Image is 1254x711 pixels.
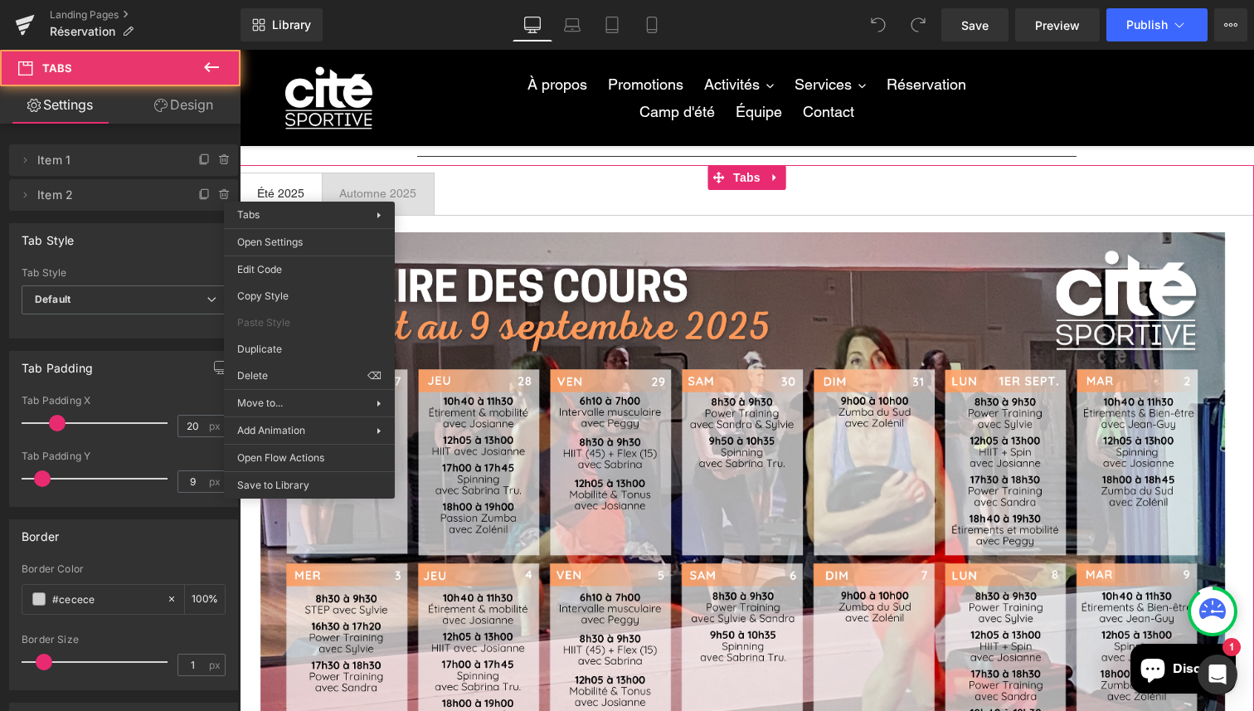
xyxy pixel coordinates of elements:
span: Add Animation [237,423,377,438]
span: Duplicate [237,342,382,357]
span: Library [272,17,311,32]
button: Activités [456,21,542,48]
span: Réservation [647,26,727,44]
span: Activités [464,26,520,44]
span: Item 2 [37,179,177,211]
span: px [209,476,223,487]
span: px [209,660,223,670]
span: Équipe [496,53,542,71]
span: Promotions [368,26,444,44]
button: Services [547,21,634,48]
div: Tab Padding [22,352,93,375]
a: Réservation [639,21,735,48]
span: Preview [1035,17,1080,34]
a: Mobile [632,8,672,41]
span: Tabs [489,115,525,140]
button: More [1214,8,1247,41]
span: Item 1 [37,144,177,176]
span: Paste Style [237,315,382,330]
div: Été 2025 [17,135,66,153]
span: Publish [1126,18,1168,32]
a: Landing Pages [50,8,241,22]
a: New Library [241,8,323,41]
span: À propos [288,26,348,44]
span: Réservation [50,25,115,38]
a: À propos [279,21,356,48]
button: Publish [1106,8,1208,41]
span: Save [961,17,989,34]
span: ⌫ [367,368,382,383]
a: Preview [1015,8,1100,41]
span: Delete [237,368,367,383]
span: Tabs [42,61,72,75]
img: citesportive [46,17,133,79]
div: Tab Padding Y [22,450,226,462]
span: Tabs [237,208,260,221]
b: Default [35,293,70,305]
span: Copy Style [237,289,382,304]
a: Laptop [552,8,592,41]
span: px [209,421,223,431]
a: Design [124,86,244,124]
span: Camp d'été [400,53,475,71]
a: Tablet [592,8,632,41]
span: Save to Library [237,478,382,493]
div: Border Color [22,563,226,575]
span: Move to... [237,396,377,411]
button: Redo [902,8,935,41]
a: Promotions [360,21,452,48]
div: Open Intercom Messenger [1198,655,1237,694]
a: Contact [555,48,623,75]
span: Edit Code [237,262,382,277]
button: Undo [862,8,895,41]
inbox-online-store-chat: Chat de la boutique en ligne Shopify [886,594,1001,648]
div: Border [22,520,59,543]
span: Open Settings [237,235,382,250]
div: % [185,585,225,614]
a: Expand / Collapse [525,115,547,140]
span: Services [555,26,612,44]
span: Open Flow Actions [237,450,382,465]
a: Desktop [513,8,552,41]
a: Camp d'été [391,48,484,75]
div: Automne 2025 [100,135,177,153]
div: Border Size [22,634,226,645]
div: Tab Style [22,267,226,279]
div: Tab Style [22,224,75,247]
a: Équipe [488,48,551,75]
input: Color [52,590,158,608]
div: Tab Padding X [22,395,226,407]
span: Contact [563,53,615,71]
